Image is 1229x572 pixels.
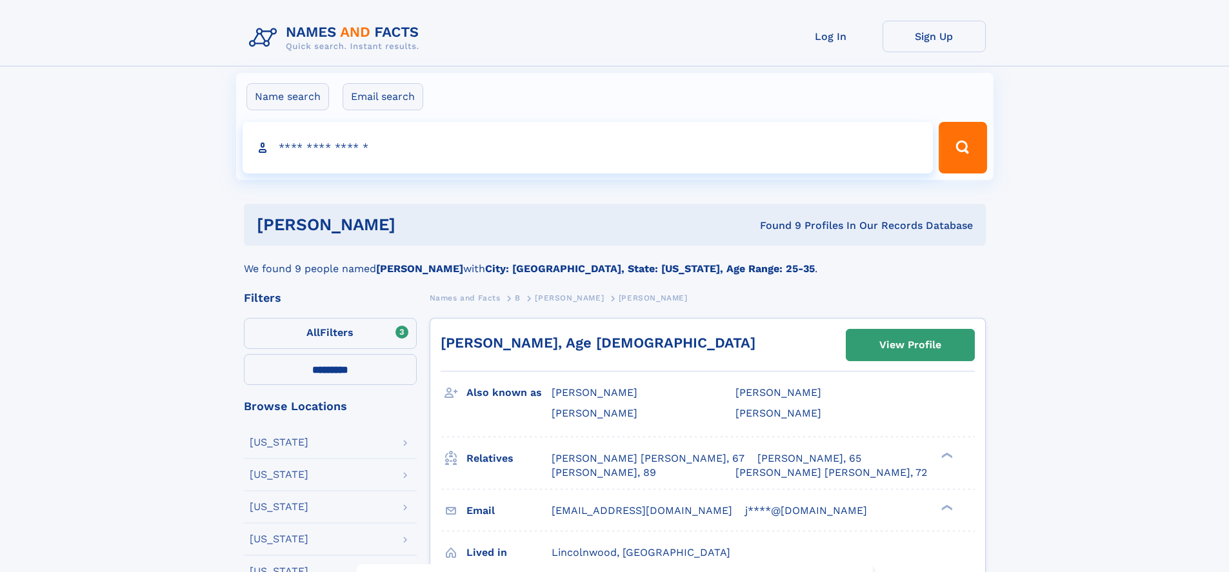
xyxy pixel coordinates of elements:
[306,326,320,339] span: All
[250,469,308,480] div: [US_STATE]
[735,386,821,399] span: [PERSON_NAME]
[244,400,417,412] div: Browse Locations
[466,448,552,469] h3: Relatives
[250,437,308,448] div: [US_STATE]
[244,292,417,304] div: Filters
[515,290,521,306] a: B
[250,502,308,512] div: [US_STATE]
[552,451,744,466] a: [PERSON_NAME] [PERSON_NAME], 67
[376,262,463,275] b: [PERSON_NAME]
[577,219,973,233] div: Found 9 Profiles In Our Records Database
[466,500,552,522] h3: Email
[485,262,815,275] b: City: [GEOGRAPHIC_DATA], State: [US_STATE], Age Range: 25-35
[735,407,821,419] span: [PERSON_NAME]
[441,335,755,351] a: [PERSON_NAME], Age [DEMOGRAPHIC_DATA]
[552,407,637,419] span: [PERSON_NAME]
[619,293,688,302] span: [PERSON_NAME]
[846,330,974,360] a: View Profile
[250,534,308,544] div: [US_STATE]
[735,466,927,480] a: [PERSON_NAME] [PERSON_NAME], 72
[244,21,430,55] img: Logo Names and Facts
[243,122,934,173] input: search input
[246,83,329,110] label: Name search
[535,290,604,306] a: [PERSON_NAME]
[552,546,730,558] span: Lincolnwood, [GEOGRAPHIC_DATA]
[757,451,861,466] a: [PERSON_NAME], 65
[430,290,501,306] a: Names and Facts
[939,122,986,173] button: Search Button
[883,21,986,52] a: Sign Up
[244,246,986,277] div: We found 9 people named with .
[938,451,954,459] div: ❯
[552,386,637,399] span: [PERSON_NAME]
[552,504,732,517] span: [EMAIL_ADDRESS][DOMAIN_NAME]
[257,217,578,233] h1: [PERSON_NAME]
[515,293,521,302] span: B
[244,318,417,349] label: Filters
[779,21,883,52] a: Log In
[552,466,656,480] a: [PERSON_NAME], 89
[938,503,954,511] div: ❯
[879,330,941,360] div: View Profile
[466,382,552,404] h3: Also known as
[343,83,423,110] label: Email search
[466,542,552,564] h3: Lived in
[535,293,604,302] span: [PERSON_NAME]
